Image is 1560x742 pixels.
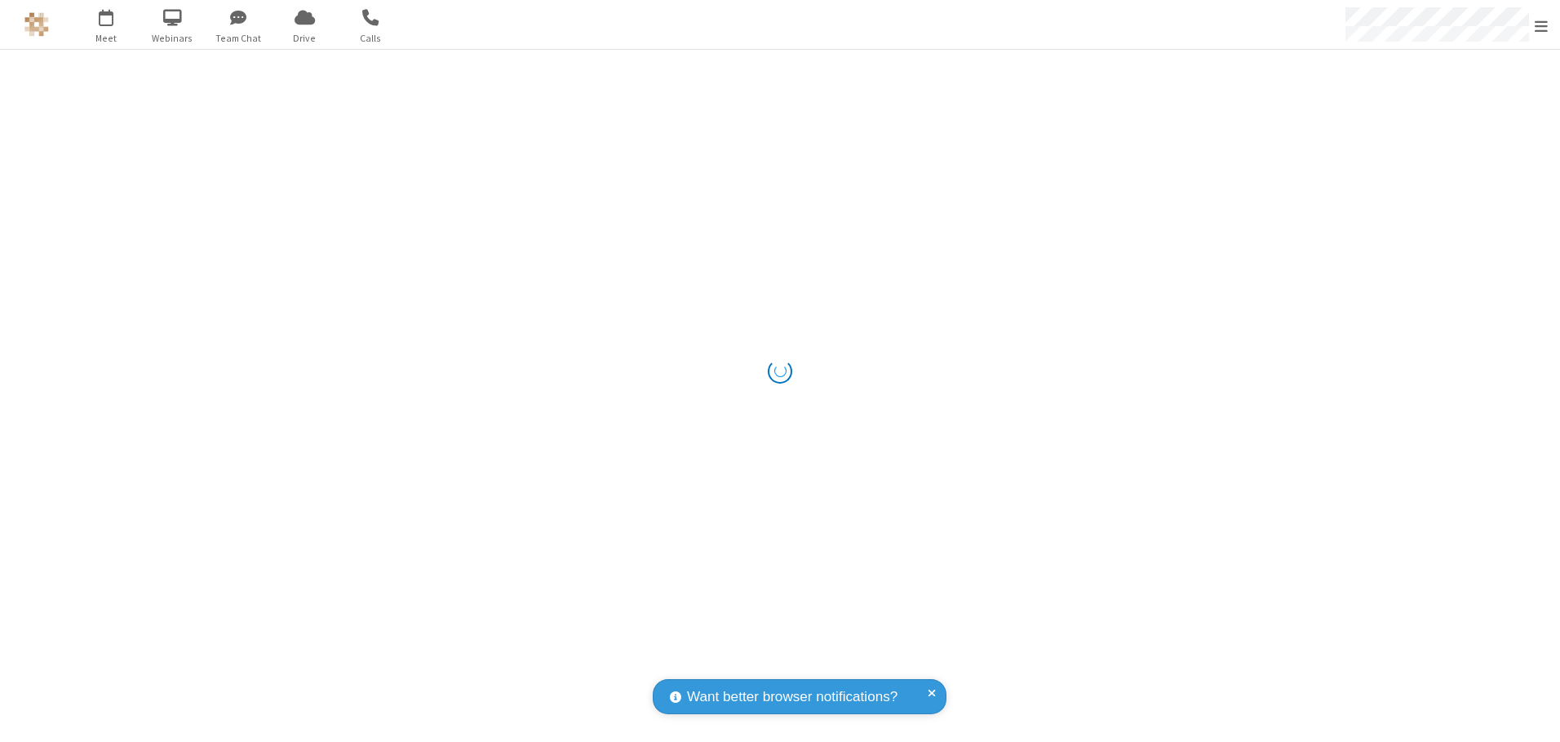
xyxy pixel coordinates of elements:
[340,31,401,46] span: Calls
[24,12,49,37] img: QA Selenium DO NOT DELETE OR CHANGE
[208,31,269,46] span: Team Chat
[142,31,203,46] span: Webinars
[274,31,335,46] span: Drive
[687,686,897,708] span: Want better browser notifications?
[76,31,137,46] span: Meet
